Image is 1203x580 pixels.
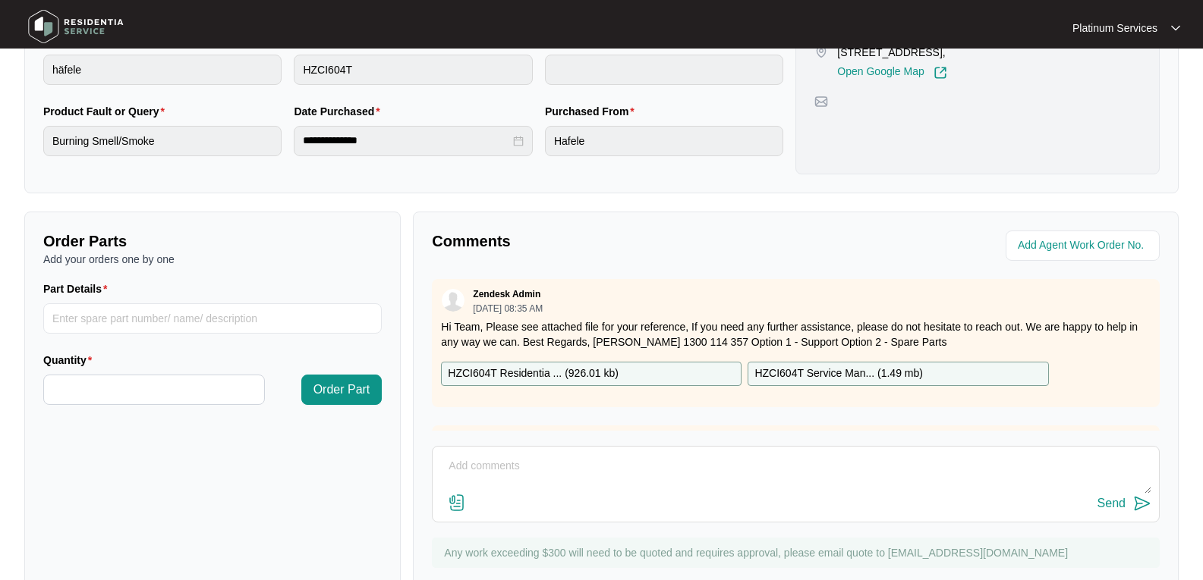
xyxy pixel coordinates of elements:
img: send-icon.svg [1133,494,1151,513]
label: Purchased From [545,104,641,119]
p: [DATE] 08:35 AM [473,304,543,313]
input: Product Model [294,55,532,85]
p: Add your orders one by one [43,252,382,267]
input: Product Fault or Query [43,126,282,156]
input: Purchased From [545,126,783,156]
label: Date Purchased [294,104,386,119]
img: residentia service logo [23,4,129,49]
p: Platinum Services [1072,20,1157,36]
label: Quantity [43,353,98,368]
a: Open Google Map [837,66,946,80]
span: Order Part [313,381,370,399]
img: Link-External [934,66,947,80]
input: Date Purchased [303,133,509,149]
p: Any work exceeding $300 will need to be quoted and requires approval, please email quote to [EMAI... [444,545,1152,560]
div: Send [1098,497,1126,510]
p: HZCI604T Residentia ... ( 926.01 kb ) [448,365,619,382]
label: Product Fault or Query [43,104,171,119]
p: [STREET_ADDRESS], [837,45,946,60]
input: Brand [43,55,282,85]
img: map-pin [814,95,828,108]
img: file-attachment-doc.svg [448,494,466,512]
input: Serial Number [545,55,783,85]
p: Hi Team, Please see attached file for your reference, If you need any further assistance, please ... [441,319,1151,350]
input: Add Agent Work Order No. [1018,237,1151,255]
input: Quantity [44,375,264,404]
p: HZCI604T Service Man... ( 1.49 mb ) [754,365,923,382]
p: Order Parts [43,230,382,252]
p: Zendesk Admin [473,288,540,300]
img: dropdown arrow [1171,24,1180,32]
img: user.svg [442,289,465,312]
input: Part Details [43,303,382,334]
p: Comments [432,230,785,252]
label: Part Details [43,281,114,296]
button: Order Part [301,375,383,405]
button: Send [1098,494,1151,514]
